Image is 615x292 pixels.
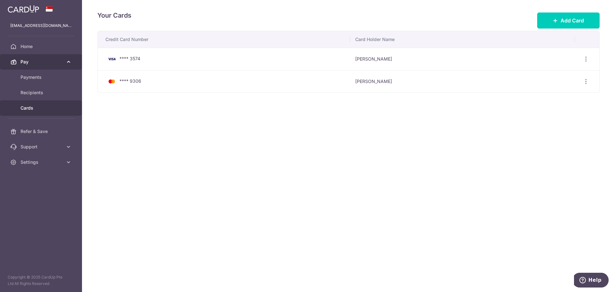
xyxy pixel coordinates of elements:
[20,105,63,111] span: Cards
[20,128,63,135] span: Refer & Save
[105,55,118,63] img: Bank Card
[8,5,39,13] img: CardUp
[20,89,63,96] span: Recipients
[350,48,575,70] td: [PERSON_NAME]
[20,144,63,150] span: Support
[20,74,63,80] span: Payments
[20,159,63,165] span: Settings
[537,13,600,29] button: Add Card
[20,43,63,50] span: Home
[98,31,350,48] th: Credit Card Number
[20,59,63,65] span: Pay
[350,70,575,93] td: [PERSON_NAME]
[574,273,609,289] iframe: Opens a widget where you can find more information
[14,4,28,10] span: Help
[105,78,118,85] img: Bank Card
[561,17,584,24] span: Add Card
[10,22,72,29] p: [EMAIL_ADDRESS][DOMAIN_NAME]
[97,10,131,21] h4: Your Cards
[350,31,575,48] th: Card Holder Name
